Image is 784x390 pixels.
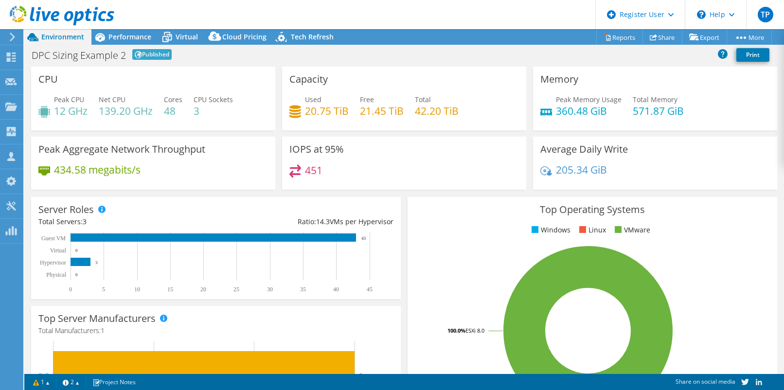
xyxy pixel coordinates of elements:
h4: 360.48 GiB [556,106,622,116]
a: Reports [596,30,643,45]
text: 10 [134,286,140,293]
text: Virtual [50,247,67,254]
h3: Average Daily Write [540,144,628,155]
h4: 451 [305,165,322,176]
a: Project Notes [86,376,143,388]
span: Peak Memory Usage [556,95,622,104]
h4: 205.34 GiB [556,164,607,175]
text: 45 [367,286,373,293]
h3: Capacity [289,74,328,85]
div: Total Servers: [38,216,216,227]
a: Share [642,30,682,45]
h3: Memory [540,74,578,85]
span: 14.3 [316,217,330,226]
text: 0 [69,286,72,293]
span: Cores [164,95,182,104]
h4: 42.20 TiB [415,106,459,116]
div: Ratio: VMs per Hypervisor [216,216,393,227]
span: Published [132,49,172,60]
text: Guest VM [41,235,66,242]
li: Linux [577,225,606,235]
text: 35 [300,286,306,293]
h4: 48 [164,106,182,116]
span: Environment [41,32,84,41]
h4: 434.58 megabits/s [54,164,141,175]
span: Free [360,95,374,104]
a: Export [682,30,727,45]
h3: IOPS at 95% [289,144,344,155]
text: 40 [333,286,339,293]
tspan: ESXi 8.0 [465,327,484,334]
h3: CPU [38,74,58,85]
text: 0 [75,248,78,253]
h4: 12 GHz [54,106,88,116]
a: 1 [26,376,56,388]
text: Physical [46,271,66,278]
svg: \n [697,10,706,19]
span: Performance [108,32,151,41]
h4: 20.75 TiB [305,106,349,116]
h1: DPC Sizing Example 2 [32,51,126,60]
h4: 139.20 GHz [99,106,153,116]
span: 1 [101,326,105,335]
text: 43 [361,236,366,241]
a: 2 [56,376,86,388]
li: VMware [612,225,650,235]
h4: 3 [194,106,233,116]
text: 30 [267,286,273,293]
tspan: 100.0% [447,327,465,334]
span: Net CPU [99,95,125,104]
span: 3 [83,217,87,226]
text: Hypervisor [40,259,66,266]
text: 3 [95,260,98,265]
li: Windows [529,225,570,235]
span: Tech Refresh [291,32,334,41]
text: 3 [359,372,362,378]
span: Cloud Pricing [222,32,267,41]
text: 15 [167,286,173,293]
span: Total [415,95,431,104]
span: CPU Sockets [194,95,233,104]
text: Dell [38,372,49,379]
h3: Peak Aggregate Network Throughput [38,144,205,155]
span: Total Memory [633,95,677,104]
h4: Total Manufacturers: [38,325,393,336]
span: TP [758,7,773,22]
h3: Top Server Manufacturers [38,313,156,324]
h4: 571.87 GiB [633,106,684,116]
text: 5 [102,286,105,293]
text: 20 [200,286,206,293]
h3: Server Roles [38,204,94,215]
a: More [727,30,772,45]
text: 25 [233,286,239,293]
span: Used [305,95,321,104]
span: Share on social media [676,377,735,386]
a: Print [736,48,769,62]
h3: Top Operating Systems [415,204,770,215]
h4: 21.45 TiB [360,106,404,116]
span: Virtual [176,32,198,41]
text: 0 [75,272,78,277]
span: Peak CPU [54,95,84,104]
